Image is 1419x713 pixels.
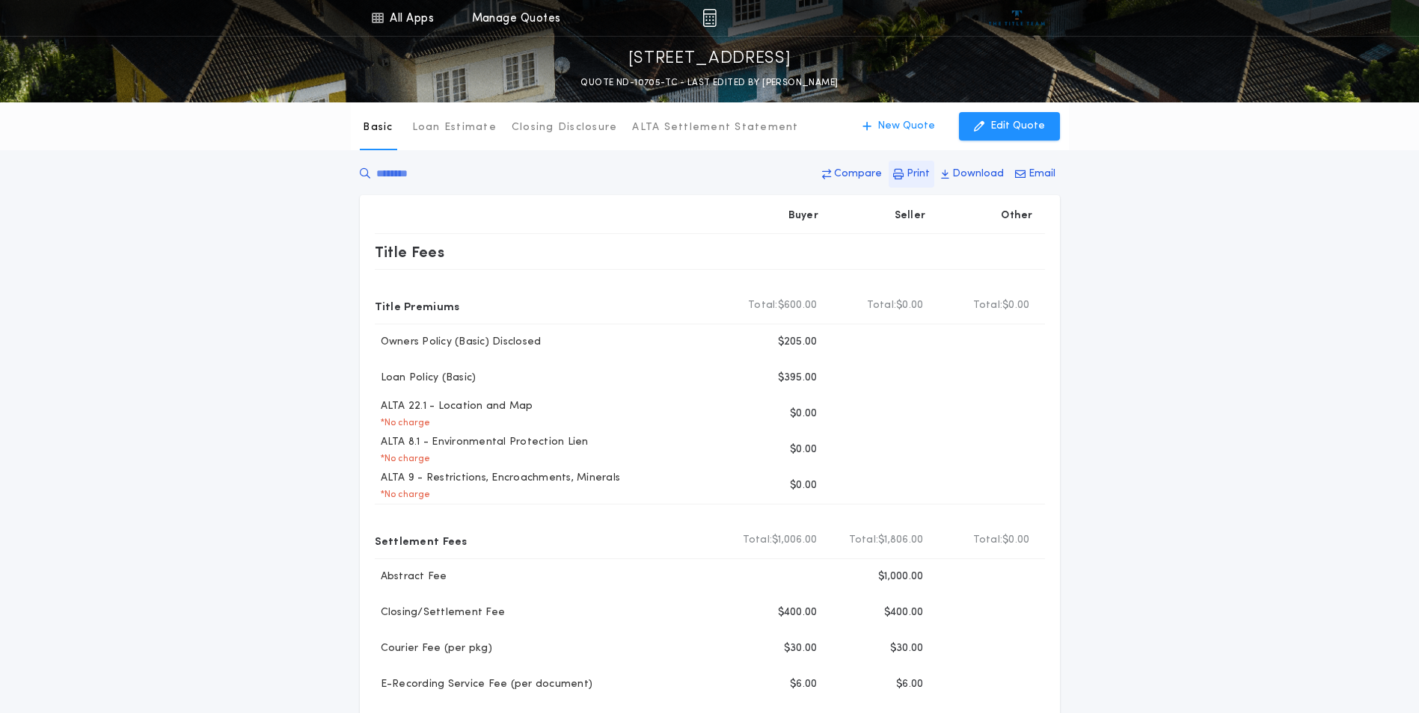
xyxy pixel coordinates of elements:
[375,399,533,414] p: ALTA 22.1 - Location and Map
[959,112,1060,141] button: Edit Quote
[702,9,717,27] img: img
[375,240,445,264] p: Title Fees
[632,120,798,135] p: ALTA Settlement Statement
[375,471,621,486] p: ALTA 9 - Restrictions, Encroachments, Minerals
[907,167,930,182] p: Print
[784,641,818,656] p: $30.00
[375,489,431,501] p: * No charge
[1002,533,1029,548] span: $0.00
[896,298,923,313] span: $0.00
[375,605,506,620] p: Closing/Settlement Fee
[889,161,934,188] button: Print
[973,533,1003,548] b: Total:
[867,298,897,313] b: Total:
[952,167,1004,182] p: Download
[375,570,447,584] p: Abstract Fee
[878,533,923,548] span: $1,806.00
[990,119,1045,134] p: Edit Quote
[973,298,1003,313] b: Total:
[834,167,882,182] p: Compare
[1001,209,1032,223] p: Other
[375,294,460,318] p: Title Premiums
[375,641,492,656] p: Courier Fee (per pkg)
[1011,161,1060,188] button: Email
[375,335,542,350] p: Owners Policy (Basic) Disclosed
[375,677,593,692] p: E-Recording Service Fee (per document)
[375,453,431,465] p: * No charge
[412,120,497,135] p: Loan Estimate
[790,442,817,457] p: $0.00
[896,677,923,692] p: $6.00
[743,533,773,548] b: Total:
[778,605,818,620] p: $400.00
[848,112,950,141] button: New Quote
[790,677,817,692] p: $6.00
[512,120,618,135] p: Closing Disclosure
[363,120,393,135] p: Basic
[877,119,935,134] p: New Quote
[375,528,468,552] p: Settlement Fees
[884,605,924,620] p: $400.00
[1002,298,1029,313] span: $0.00
[937,161,1008,188] button: Download
[375,371,476,386] p: Loan Policy (Basic)
[818,161,886,188] button: Compare
[375,417,431,429] p: * No charge
[748,298,778,313] b: Total:
[580,75,838,90] p: QUOTE ND-10705-TC - LAST EDITED BY [PERSON_NAME]
[375,435,589,450] p: ALTA 8.1 - Environmental Protection Lien
[895,209,926,223] p: Seller
[628,47,791,71] p: [STREET_ADDRESS]
[849,533,879,548] b: Total:
[790,407,817,422] p: $0.00
[989,10,1045,25] img: vs-icon
[890,641,924,656] p: $30.00
[772,533,817,548] span: $1,006.00
[788,209,818,223] p: Buyer
[778,298,818,313] span: $600.00
[878,570,923,584] p: $1,000.00
[790,478,817,493] p: $0.00
[778,371,818,386] p: $395.00
[778,335,818,350] p: $205.00
[1029,167,1055,182] p: Email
